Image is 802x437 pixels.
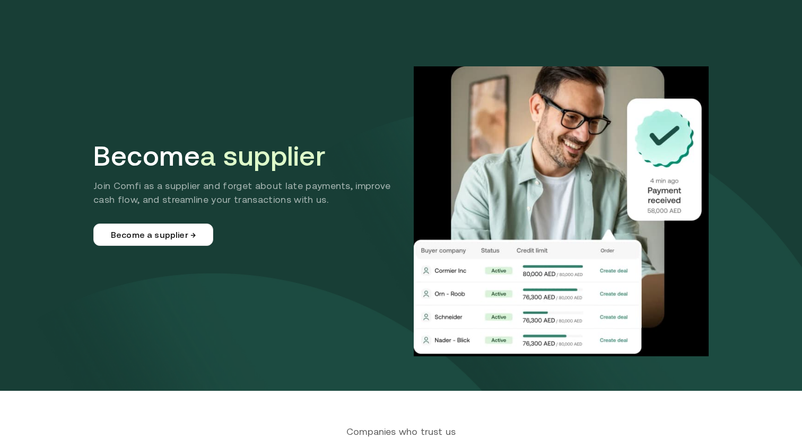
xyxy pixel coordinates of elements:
p: Join Comfi as a supplier and forget about late payments, improve cash flow, and streamline your t... [93,179,404,207]
a: Become a supplier → [93,224,213,246]
img: Supplier Hero Image [414,66,709,356]
h1: Become [93,140,404,173]
span: a supplier [200,140,325,172]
